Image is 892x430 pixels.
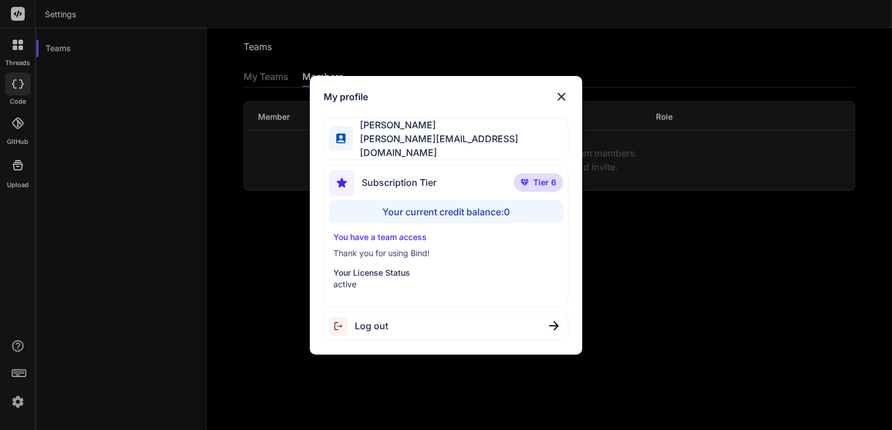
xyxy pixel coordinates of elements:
[329,170,355,196] img: subscription
[362,176,436,189] span: Subscription Tier
[324,90,368,104] h1: My profile
[533,177,556,188] span: Tier 6
[333,279,559,290] p: active
[555,90,568,104] img: close
[333,231,559,243] p: You have a team access
[329,200,563,223] div: Your current credit balance: 0
[355,319,388,333] span: Log out
[336,134,346,143] img: profile
[333,248,559,259] p: Thank you for using Bind!
[521,179,529,186] img: premium
[353,118,568,132] span: [PERSON_NAME]
[549,321,559,330] img: close
[329,317,355,336] img: logout
[333,267,559,279] p: Your License Status
[353,132,568,159] span: [PERSON_NAME][EMAIL_ADDRESS][DOMAIN_NAME]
